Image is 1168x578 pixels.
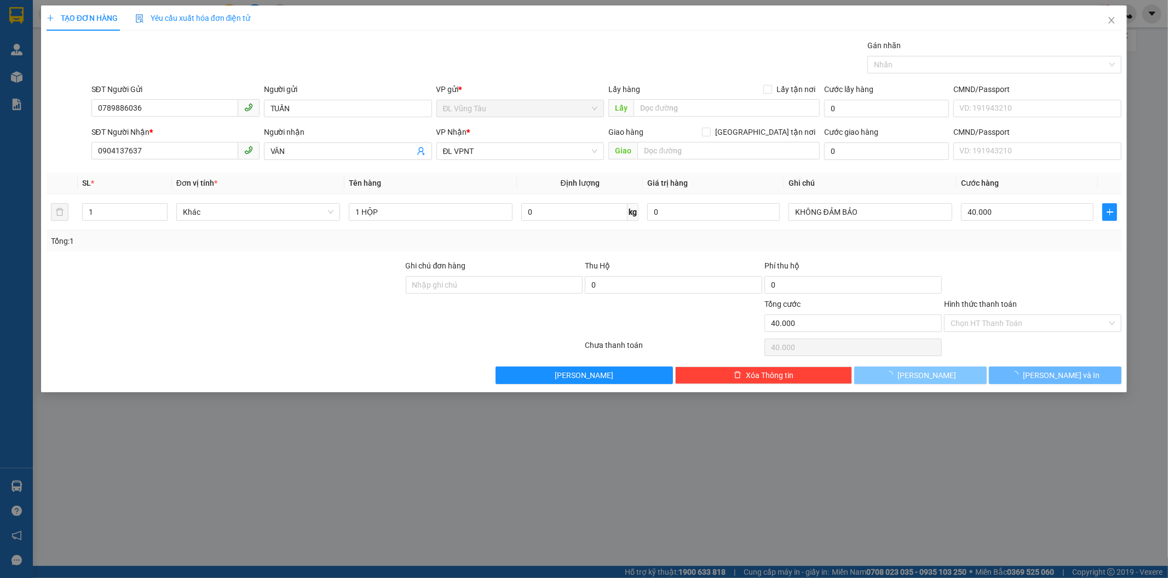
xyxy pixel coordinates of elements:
span: close [1107,16,1116,25]
div: Tổng: 1 [51,235,451,247]
span: loading [1011,371,1023,379]
label: Gán nhãn [867,41,901,50]
input: Cước giao hàng [824,142,949,160]
span: SL [82,179,91,187]
span: user-add [417,147,425,156]
span: Lấy hàng [608,85,640,94]
span: Cước hàng [961,179,999,187]
span: Đơn vị tính [176,179,217,187]
span: Giao [608,142,637,159]
span: ĐL VPNT [443,143,598,159]
span: Giá trị hàng [647,179,688,187]
div: CMND/Passport [953,83,1121,95]
input: Ghi Chú [789,203,952,221]
label: Hình thức thanh toán [944,300,1017,308]
span: Khác [183,204,333,220]
span: [GEOGRAPHIC_DATA] tận nơi [711,126,820,138]
span: Yêu cầu xuất hóa đơn điện tử [135,14,251,22]
span: [PERSON_NAME] [555,369,613,381]
span: loading [885,371,897,379]
div: Phí thu hộ [764,260,942,276]
th: Ghi chú [784,173,957,194]
div: Người gửi [264,83,432,95]
label: Ghi chú đơn hàng [406,261,466,270]
span: plus [47,14,54,22]
span: plus [1103,208,1117,216]
button: plus [1102,203,1117,221]
div: VP gửi [436,83,605,95]
button: deleteXóa Thông tin [675,367,853,384]
span: TẠO ĐƠN HÀNG [47,14,118,22]
span: phone [244,146,253,154]
div: SĐT Người Gửi [91,83,260,95]
img: icon [135,14,144,23]
div: Chưa thanh toán [584,339,764,358]
span: Lấy [608,99,634,117]
span: [PERSON_NAME] [897,369,956,381]
span: delete [734,371,741,380]
button: [PERSON_NAME] [496,367,673,384]
span: Giao hàng [608,128,643,136]
input: VD: Bàn, Ghế [349,203,513,221]
div: CMND/Passport [953,126,1121,138]
span: VP Nhận [436,128,467,136]
button: [PERSON_NAME] [854,367,987,384]
label: Cước lấy hàng [824,85,873,94]
span: Lấy tận nơi [772,83,820,95]
input: Cước lấy hàng [824,100,949,117]
input: Dọc đường [634,99,820,117]
span: ĐL Vũng Tàu [443,100,598,117]
div: Người nhận [264,126,432,138]
label: Cước giao hàng [824,128,878,136]
span: phone [244,103,253,112]
span: kg [628,203,638,221]
span: Tổng cước [764,300,801,308]
button: [PERSON_NAME] và In [989,367,1121,384]
div: SĐT Người Nhận [91,126,260,138]
span: Thu Hộ [585,261,610,270]
input: Dọc đường [637,142,820,159]
button: delete [51,203,68,221]
input: Ghi chú đơn hàng [406,276,583,294]
button: Close [1096,5,1127,36]
span: Tên hàng [349,179,381,187]
span: Định lượng [561,179,600,187]
span: [PERSON_NAME] và In [1023,369,1100,381]
input: 0 [647,203,780,221]
span: Xóa Thông tin [746,369,793,381]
